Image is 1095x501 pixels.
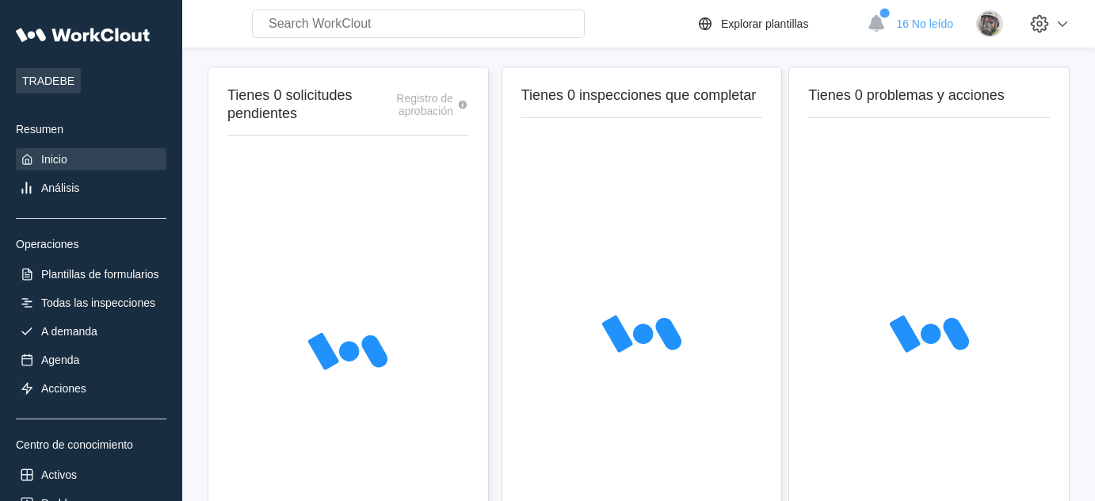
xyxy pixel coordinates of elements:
[41,296,155,309] div: Todas las inspecciones
[16,148,166,170] a: Inicio
[16,263,166,285] a: Plantillas de formularios
[896,17,953,30] span: 16 No leído
[16,464,166,486] a: Activos
[16,292,166,314] a: Todas las inspecciones
[41,325,97,338] div: A demanda
[16,68,81,94] span: TRADEBE
[721,17,809,30] div: Explorar plantillas
[808,86,1050,105] h2: Tienes 0 problemas y acciones
[16,349,166,371] a: Agenda
[41,354,79,366] div: Agenda
[41,153,67,166] div: Inicio
[252,10,585,38] input: Search WorkClout
[696,14,860,33] a: Explorar plantillas
[16,320,166,342] a: A demanda
[16,238,166,250] div: Operaciones
[16,438,166,451] div: Centro de conocimiento
[16,177,166,199] a: Análisis
[976,10,1003,37] img: 2f847459-28ef-4a61-85e4-954d408df519.jpg
[371,92,453,117] div: Registro de aprobación
[41,382,86,395] div: Acciones
[227,86,371,122] h2: Tienes 0 solicitudes pendientes
[41,182,79,194] div: Análisis
[41,268,159,281] div: Plantillas de formularios
[16,123,166,136] div: Resumen
[521,86,763,105] h2: Tienes 0 inspecciones que completar
[16,377,166,400] a: Acciones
